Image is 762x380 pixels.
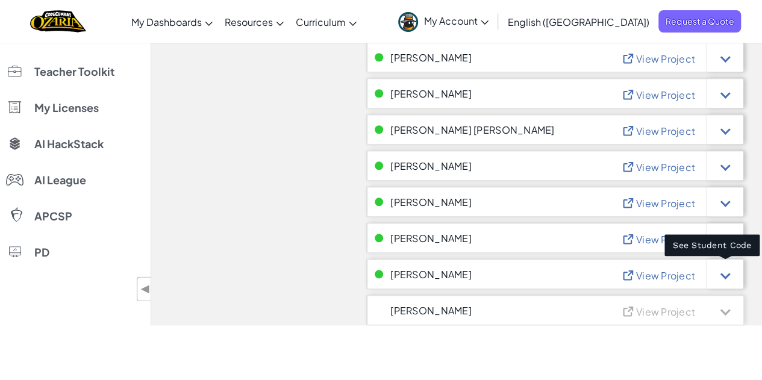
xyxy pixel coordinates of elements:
[140,280,151,297] span: ◀
[219,5,290,38] a: Resources
[621,87,640,100] img: IconViewProject_Blue.svg
[34,66,114,77] span: Teacher Toolkit
[621,123,640,136] img: IconViewProject_Blue.svg
[30,9,86,34] img: Home
[390,269,472,279] span: [PERSON_NAME]
[621,196,640,208] img: IconViewProject_Blue.svg
[131,16,202,28] span: My Dashboards
[621,304,640,317] img: IconViewProject_Gray.svg
[34,102,99,113] span: My Licenses
[390,125,554,135] span: [PERSON_NAME] [PERSON_NAME]
[658,10,741,33] a: Request a Quote
[390,197,472,207] span: [PERSON_NAME]
[621,160,640,172] img: IconViewProject_Blue.svg
[392,2,495,40] a: My Account
[664,234,760,256] div: See Student Code
[390,161,472,171] span: [PERSON_NAME]
[636,125,695,137] span: View Project
[296,16,346,28] span: Curriculum
[225,16,273,28] span: Resources
[621,51,640,64] img: IconViewProject_Blue.svg
[502,5,655,38] a: English ([GEOGRAPHIC_DATA])
[34,139,104,149] span: AI HackStack
[30,9,86,34] a: Ozaria by CodeCombat logo
[424,14,489,27] span: My Account
[390,305,472,316] span: [PERSON_NAME]
[34,175,86,185] span: AI League
[636,305,695,318] span: View Project
[636,52,695,65] span: View Project
[290,5,363,38] a: Curriculum
[636,197,695,210] span: View Project
[125,5,219,38] a: My Dashboards
[621,232,640,245] img: IconViewProject_Blue.svg
[636,269,695,282] span: View Project
[621,268,640,281] img: IconViewProject_Blue.svg
[508,16,649,28] span: English ([GEOGRAPHIC_DATA])
[390,89,472,99] span: [PERSON_NAME]
[390,233,472,243] span: [PERSON_NAME]
[390,52,472,63] span: [PERSON_NAME]
[636,233,695,246] span: View Project
[398,12,418,32] img: avatar
[636,161,695,173] span: View Project
[636,89,695,101] span: View Project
